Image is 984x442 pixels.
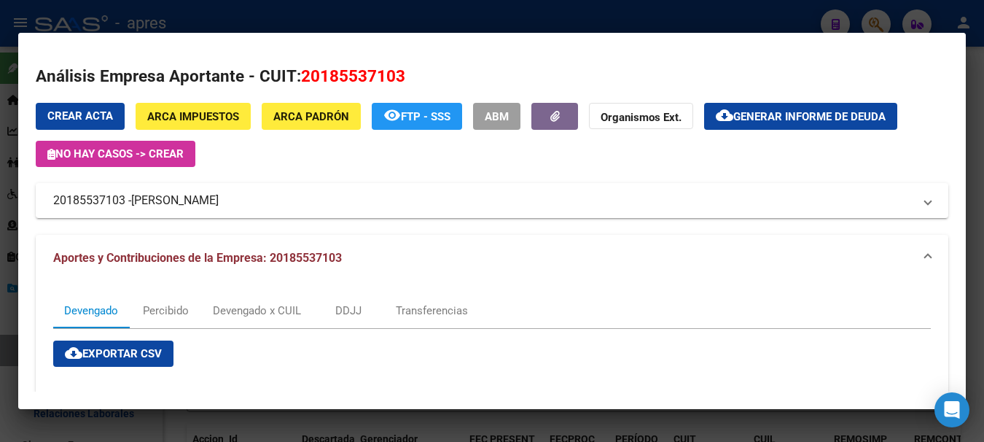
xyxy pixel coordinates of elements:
[36,235,948,282] mat-expansion-panel-header: Aportes y Contribuciones de la Empresa: 20185537103
[36,64,948,89] h2: Análisis Empresa Aportante - CUIT:
[213,303,301,319] div: Devengado x CUIL
[401,110,450,123] span: FTP - SSS
[601,111,682,124] strong: Organismos Ext.
[143,303,189,319] div: Percibido
[53,192,913,209] mat-panel-title: 20185537103 -
[589,103,693,130] button: Organismos Ext.
[53,251,342,265] span: Aportes y Contribuciones de la Empresa: 20185537103
[335,303,362,319] div: DDJJ
[36,183,948,218] mat-expansion-panel-header: 20185537103 -[PERSON_NAME]
[396,303,468,319] div: Transferencias
[262,103,361,130] button: ARCA Padrón
[36,103,125,130] button: Crear Acta
[273,110,349,123] span: ARCA Padrón
[716,106,733,124] mat-icon: cloud_download
[65,344,82,362] mat-icon: cloud_download
[733,110,886,123] span: Generar informe de deuda
[136,103,251,130] button: ARCA Impuestos
[301,66,405,85] span: 20185537103
[47,147,184,160] span: No hay casos -> Crear
[36,141,195,167] button: No hay casos -> Crear
[704,103,897,130] button: Generar informe de deuda
[65,347,162,360] span: Exportar CSV
[147,110,239,123] span: ARCA Impuestos
[53,341,173,367] button: Exportar CSV
[372,103,462,130] button: FTP - SSS
[934,392,969,427] div: Open Intercom Messenger
[473,103,520,130] button: ABM
[64,303,118,319] div: Devengado
[383,106,401,124] mat-icon: remove_red_eye
[47,109,113,123] span: Crear Acta
[131,192,219,209] span: [PERSON_NAME]
[485,110,509,123] span: ABM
